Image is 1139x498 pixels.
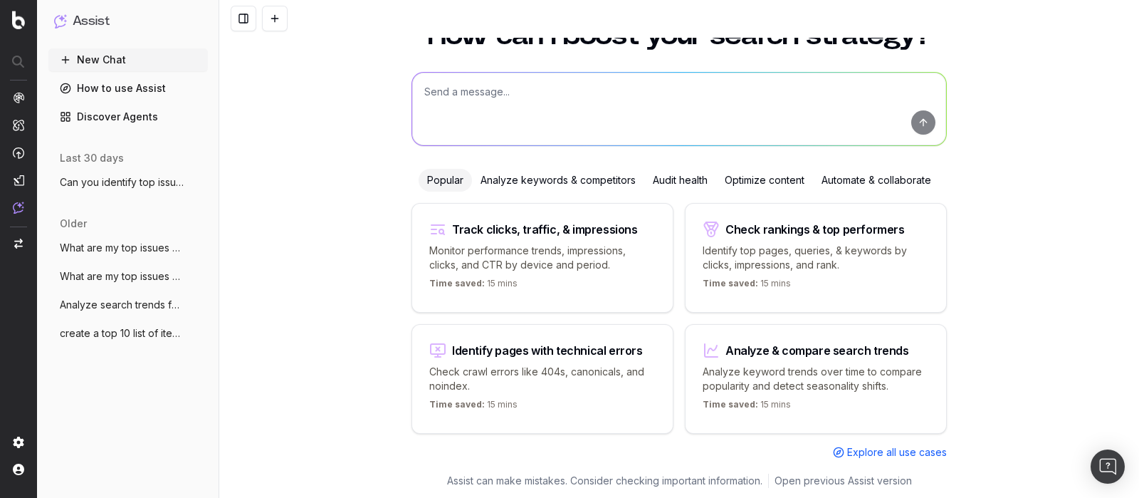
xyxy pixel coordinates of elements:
[429,399,485,410] span: Time saved:
[644,169,716,192] div: Audit health
[429,365,656,393] p: Check crawl errors like 404s, canonicals, and noindex.
[48,322,208,345] button: create a top 10 list of items impacting
[452,224,638,235] div: Track clicks, traffic, & impressions
[429,278,485,289] span: Time saved:
[48,171,208,194] button: Can you identify top issues based on the
[60,326,185,341] span: create a top 10 list of items impacting
[429,244,656,272] p: Monitor performance trends, impressions, clicks, and CTR by device and period.
[60,298,185,312] span: Analyze search trends for:[URL][DOMAIN_NAME]
[14,239,23,249] img: Switch project
[13,147,24,159] img: Activation
[60,175,185,190] span: Can you identify top issues based on the
[725,224,905,235] div: Check rankings & top performers
[48,105,208,128] a: Discover Agents
[54,14,67,28] img: Assist
[73,11,110,31] h1: Assist
[703,244,929,272] p: Identify top pages, queries, & keywords by clicks, impressions, and rank.
[703,365,929,393] p: Analyze keyword trends over time to compare popularity and detect seasonality shifts.
[775,474,912,488] a: Open previous Assist version
[13,119,24,131] img: Intelligence
[13,202,24,214] img: Assist
[48,48,208,71] button: New Chat
[703,278,758,289] span: Time saved:
[48,294,208,316] button: Analyze search trends for:[URL][DOMAIN_NAME]
[703,278,791,295] p: 15 mins
[48,77,208,100] a: How to use Assist
[12,11,25,29] img: Botify logo
[48,237,208,259] button: What are my top issues concerning https:
[419,169,472,192] div: Popular
[472,169,644,192] div: Analyze keywords & competitors
[703,399,758,410] span: Time saved:
[429,399,518,416] p: 15 mins
[716,169,813,192] div: Optimize content
[13,437,24,448] img: Setting
[1091,450,1125,484] div: Open Intercom Messenger
[13,175,24,186] img: Studio
[60,151,124,165] span: last 30 days
[429,278,518,295] p: 15 mins
[13,464,24,475] img: My account
[60,217,87,231] span: older
[847,445,947,460] span: Explore all use cases
[703,399,791,416] p: 15 mins
[48,265,208,288] button: What are my top issues concerning https:
[54,11,202,31] button: Assist
[813,169,940,192] div: Automate & collaborate
[60,241,185,255] span: What are my top issues concerning https:
[452,345,643,356] div: Identify pages with technical errors
[725,345,909,356] div: Analyze & compare search trends
[833,445,947,460] a: Explore all use cases
[13,92,24,103] img: Analytics
[447,474,762,488] p: Assist can make mistakes. Consider checking important information.
[60,269,185,284] span: What are my top issues concerning https:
